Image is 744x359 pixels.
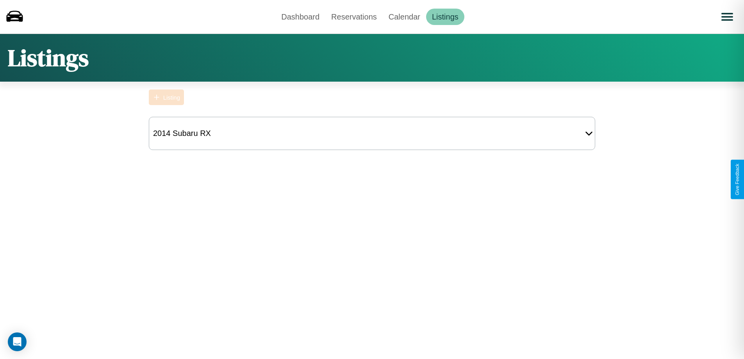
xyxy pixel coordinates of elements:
h1: Listings [8,42,89,74]
a: Calendar [383,9,426,25]
a: Reservations [325,9,383,25]
button: Open menu [716,6,738,28]
div: 2014 Subaru RX [149,125,215,142]
a: Listings [426,9,464,25]
div: Listing [163,94,180,101]
div: Open Intercom Messenger [8,332,27,351]
a: Dashboard [275,9,325,25]
div: Give Feedback [735,164,740,195]
button: Listing [149,89,184,105]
